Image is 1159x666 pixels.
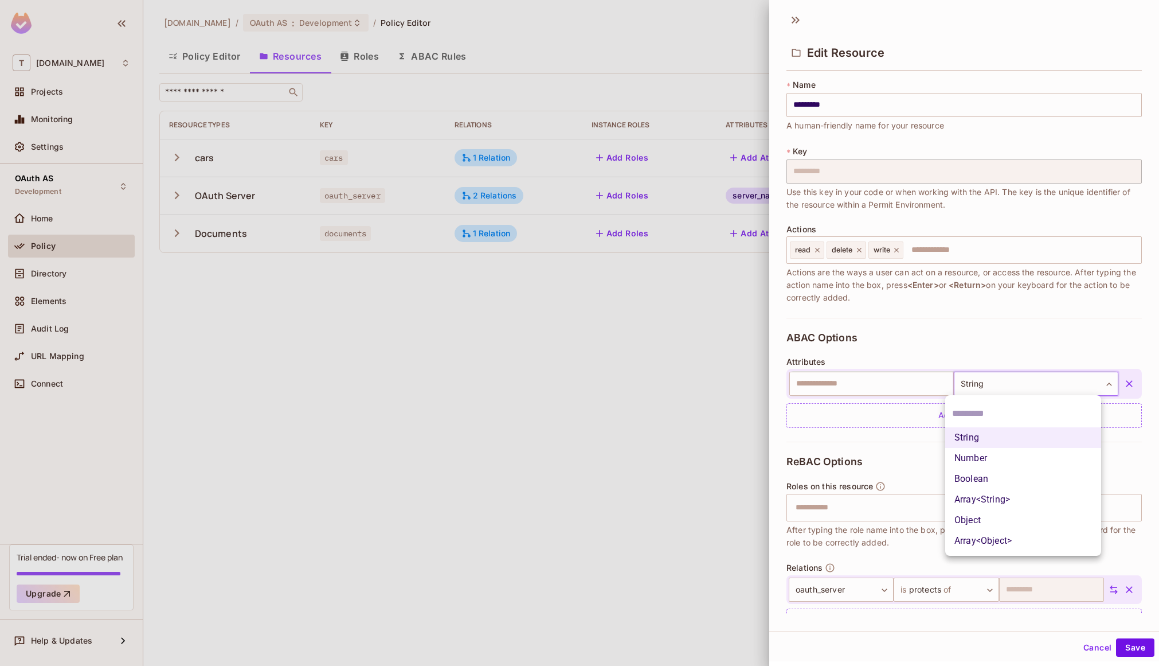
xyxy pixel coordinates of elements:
[945,448,1101,469] li: Number
[945,489,1101,510] li: Array<String>
[945,531,1101,551] li: Array<Object>
[945,510,1101,531] li: Object
[945,469,1101,489] li: Boolean
[945,427,1101,448] li: String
